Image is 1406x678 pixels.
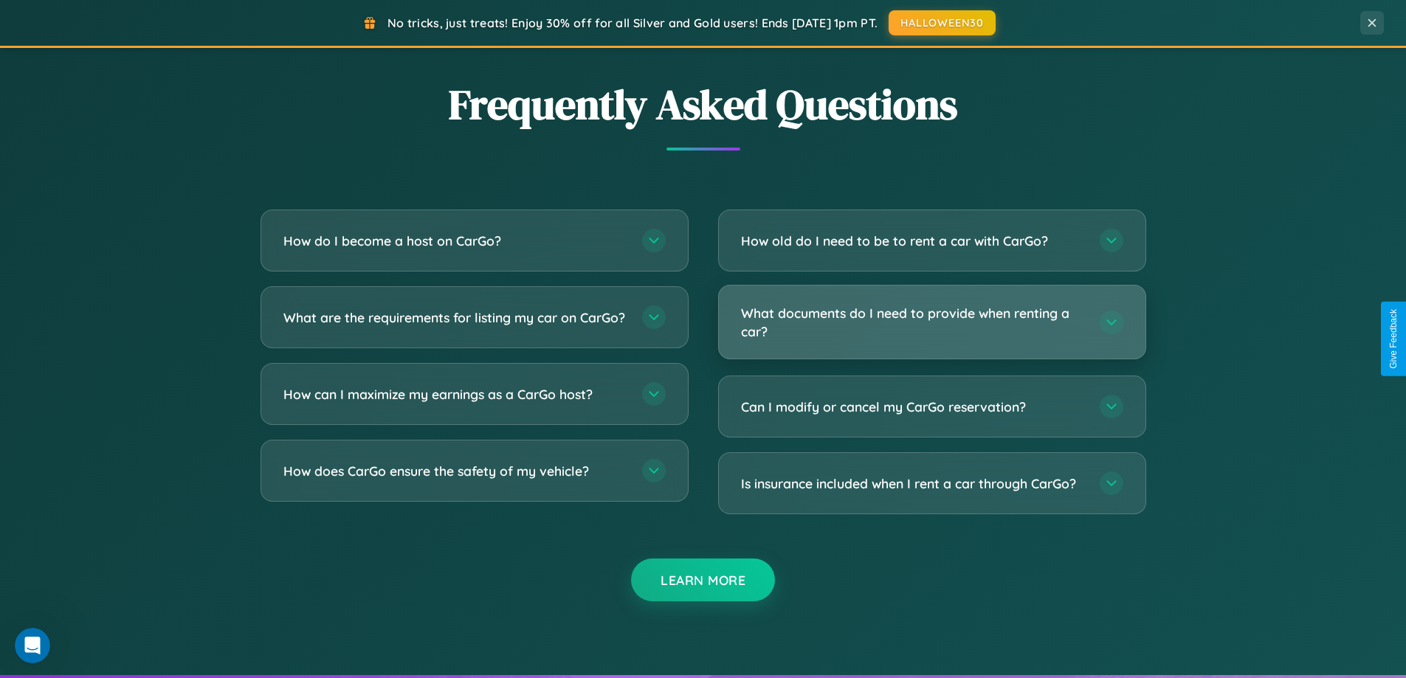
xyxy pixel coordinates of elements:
[15,628,50,663] iframe: Intercom live chat
[261,76,1146,133] h2: Frequently Asked Questions
[283,308,627,327] h3: What are the requirements for listing my car on CarGo?
[741,232,1085,250] h3: How old do I need to be to rent a car with CarGo?
[741,474,1085,493] h3: Is insurance included when I rent a car through CarGo?
[631,558,775,601] button: Learn More
[283,385,627,404] h3: How can I maximize my earnings as a CarGo host?
[1388,309,1399,369] div: Give Feedback
[387,15,878,30] span: No tricks, just treats! Enjoy 30% off for all Silver and Gold users! Ends [DATE] 1pm PT.
[741,304,1085,340] h3: What documents do I need to provide when renting a car?
[283,462,627,480] h3: How does CarGo ensure the safety of my vehicle?
[889,10,996,35] button: HALLOWEEN30
[741,398,1085,416] h3: Can I modify or cancel my CarGo reservation?
[283,232,627,250] h3: How do I become a host on CarGo?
